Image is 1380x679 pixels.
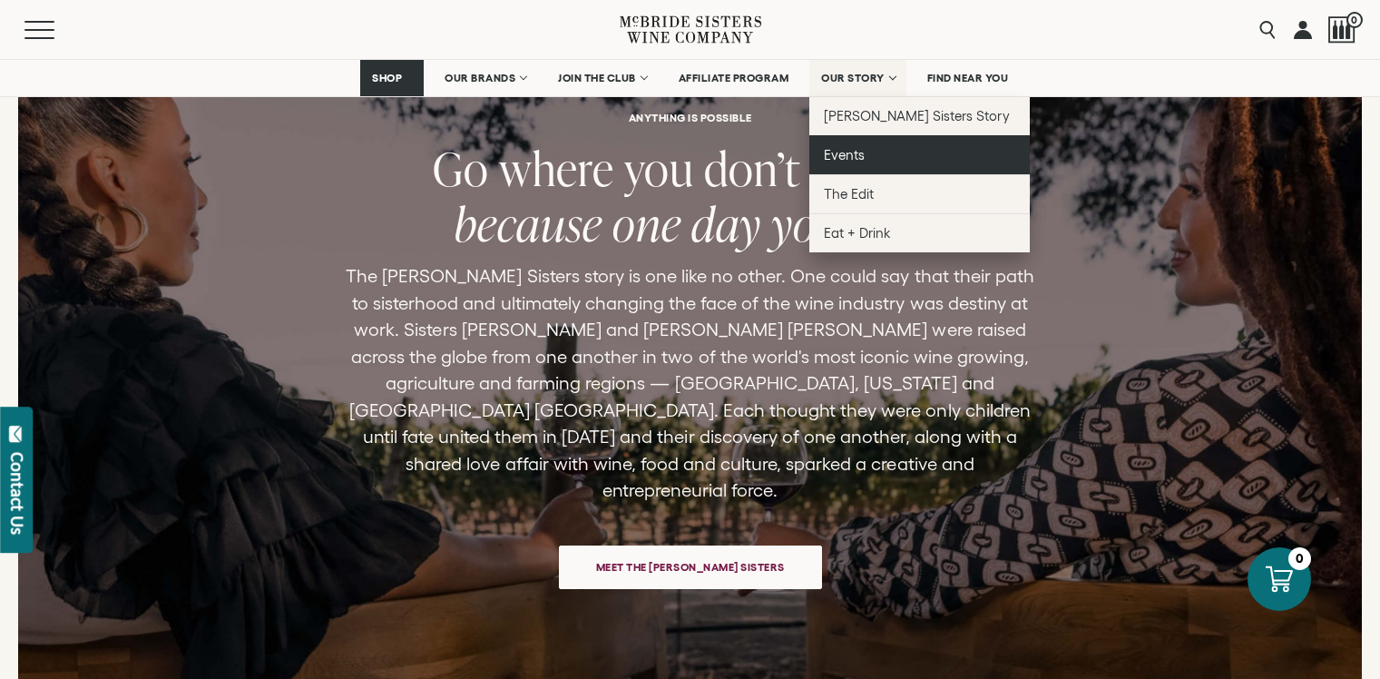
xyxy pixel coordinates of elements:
[564,549,817,585] span: Meet the [PERSON_NAME] Sisters
[824,225,891,241] span: Eat + Drink
[679,72,789,84] span: AFFILIATE PROGRAM
[821,72,885,84] span: OUR STORY
[372,72,403,84] span: SHOP
[360,60,424,96] a: SHOP
[629,112,752,123] h6: ANYTHING IS POSSIBLE
[809,60,906,96] a: OUR STORY
[433,137,489,200] span: Go
[691,192,761,255] span: day
[455,192,602,255] span: because
[546,60,658,96] a: JOIN THE CLUB
[824,186,874,202] span: The Edit
[342,263,1039,505] p: The [PERSON_NAME] Sisters story is one like no other. One could say that their path to sisterhood...
[24,21,90,39] button: Mobile Menu Trigger
[809,213,1030,252] a: Eat + Drink
[771,192,842,255] span: you
[927,72,1009,84] span: FIND NEAR YOU
[809,96,1030,135] a: [PERSON_NAME] Sisters Story
[433,60,537,96] a: OUR BRANDS
[445,72,515,84] span: OUR BRANDS
[8,452,26,535] div: Contact Us
[558,72,636,84] span: JOIN THE CLUB
[1346,12,1363,28] span: 0
[1288,547,1311,570] div: 0
[809,174,1030,213] a: The Edit
[809,135,1030,174] a: Events
[559,546,822,589] a: Meet the [PERSON_NAME] Sisters
[667,60,801,96] a: AFFILIATE PROGRAM
[824,108,1010,123] span: [PERSON_NAME] Sisters Story
[704,137,800,200] span: don’t
[624,137,694,200] span: you
[612,192,681,255] span: one
[824,147,865,162] span: Events
[499,137,614,200] span: where
[915,60,1021,96] a: FIND NEAR YOU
